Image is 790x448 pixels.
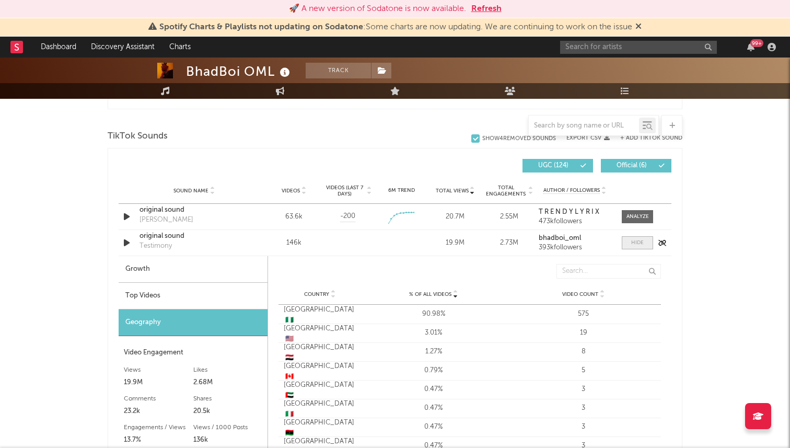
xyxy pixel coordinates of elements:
div: 23.2k [124,405,193,418]
div: Show 4 Removed Sounds [482,135,556,142]
button: 99+ [747,43,754,51]
div: 99 + [750,39,763,47]
div: 19 [511,328,656,338]
div: 146k [270,238,318,248]
div: 3 [511,422,656,432]
button: + Add TikTok Sound [620,135,682,141]
div: 0.47% [361,422,506,432]
a: Charts [162,37,198,58]
div: 20.7M [431,212,480,222]
button: Refresh [471,3,502,15]
div: Shares [193,393,263,405]
div: 575 [511,309,656,319]
a: T R E N D Y L Y R I X [539,209,611,216]
div: Geography [119,309,268,336]
span: Dismiss [635,23,642,31]
div: [GEOGRAPHIC_DATA] [284,399,356,419]
span: 🇪🇬 [285,354,294,361]
span: Video Count [562,291,598,297]
span: 🇱🇾 [285,430,294,436]
div: Video Engagement [124,347,262,359]
button: Official(6) [601,159,671,173]
div: [GEOGRAPHIC_DATA] [284,305,356,325]
span: 🇺🇸 [285,336,294,342]
a: original sound [140,205,249,215]
span: % of all Videos [409,291,451,297]
div: Views / 1000 Posts [193,421,263,434]
a: bhadboi_oml [539,235,611,242]
div: 8 [511,347,656,357]
span: Total Engagements [485,185,527,197]
div: 0.47% [361,384,506,395]
div: 5 [511,365,656,376]
span: 🇮🇹 [285,411,294,418]
div: 63.6k [270,212,318,222]
div: Top Videos [119,283,268,309]
span: UGC ( 124 ) [529,163,577,169]
span: Official ( 6 ) [608,163,656,169]
div: [GEOGRAPHIC_DATA] [284,380,356,400]
div: 2.68M [193,376,263,389]
span: : Some charts are now updating. We are continuing to work on the issue [159,23,632,31]
span: Total Views [436,188,469,194]
span: -200 [340,211,355,222]
span: Spotify Charts & Playlists not updating on Sodatone [159,23,363,31]
div: 393k followers [539,244,611,251]
span: 🇳🇬 [285,317,294,324]
div: 6M Trend [377,187,426,194]
span: TikTok Sounds [108,130,168,143]
div: Views [124,364,193,376]
span: 🇦🇪 [285,392,294,399]
strong: bhadboi_oml [539,235,581,242]
a: Discovery Assistant [84,37,162,58]
div: 1.27% [361,347,506,357]
div: [GEOGRAPHIC_DATA] [284,418,356,438]
div: 🚀 A new version of Sodatone is now available. [289,3,466,15]
input: Search for artists [560,41,717,54]
div: 13.7% [124,434,193,446]
button: Track [306,63,371,78]
span: Country [304,291,329,297]
div: 2.55M [485,212,533,222]
div: Growth [119,256,268,283]
div: Comments [124,393,193,405]
div: 3 [511,403,656,413]
div: 20.5k [193,405,263,418]
div: 90.98% [361,309,506,319]
div: 2.73M [485,238,533,248]
div: [GEOGRAPHIC_DATA] [284,361,356,382]
span: Videos [282,188,300,194]
strong: T R E N D Y L Y R I X [539,209,599,215]
div: 19.9M [431,238,480,248]
a: original sound [140,231,249,242]
div: 0.79% [361,365,506,376]
input: Search by song name or URL [529,122,639,130]
div: Likes [193,364,263,376]
span: 🇨🇦 [285,373,294,380]
span: Sound Name [173,188,208,194]
div: BhadBoi OML [186,63,293,80]
button: UGC(124) [522,159,593,173]
div: 136k [193,434,263,446]
div: [GEOGRAPHIC_DATA] [284,324,356,344]
span: Videos (last 7 days) [323,185,366,197]
a: Dashboard [33,37,84,58]
input: Search... [556,264,661,279]
div: 473k followers [539,218,611,225]
div: Engagements / Views [124,421,193,434]
div: 19.9M [124,376,193,389]
div: [GEOGRAPHIC_DATA] [284,342,356,363]
div: 3 [511,384,656,395]
div: 0.47% [361,403,506,413]
button: Export CSV [566,135,610,141]
div: [PERSON_NAME] [140,215,193,225]
div: 3.01% [361,328,506,338]
div: Testimony [140,241,172,251]
button: + Add TikTok Sound [610,135,682,141]
span: Author / Followers [543,187,600,194]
